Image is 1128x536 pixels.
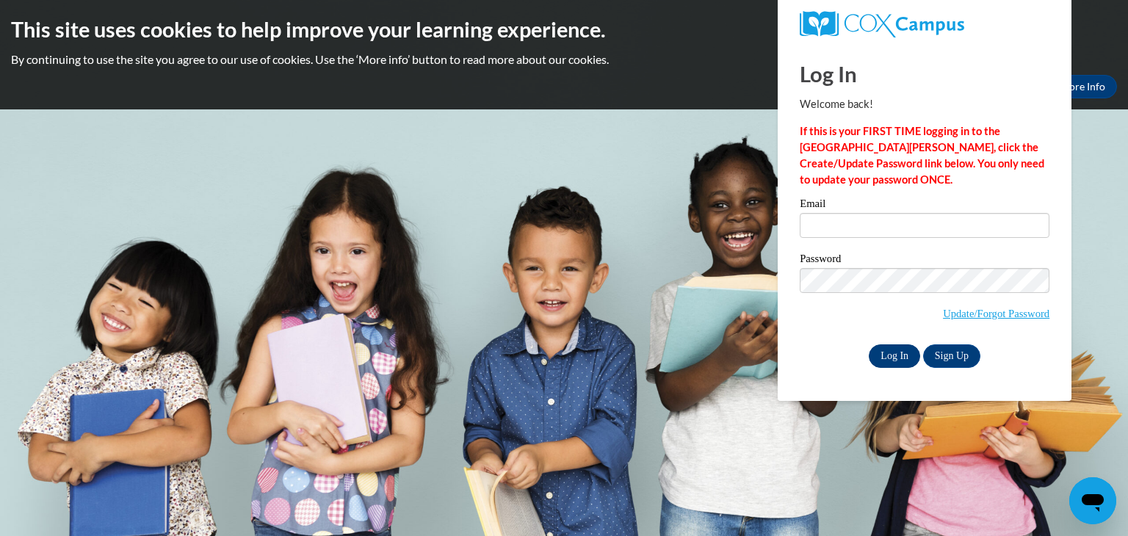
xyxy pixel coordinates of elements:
strong: If this is your FIRST TIME logging in to the [GEOGRAPHIC_DATA][PERSON_NAME], click the Create/Upd... [800,125,1044,186]
p: Welcome back! [800,96,1049,112]
p: By continuing to use the site you agree to our use of cookies. Use the ‘More info’ button to read... [11,51,1117,68]
label: Email [800,198,1049,213]
h2: This site uses cookies to help improve your learning experience. [11,15,1117,44]
iframe: Button to launch messaging window [1069,477,1116,524]
img: COX Campus [800,11,964,37]
a: Sign Up [923,344,980,368]
a: More Info [1048,75,1117,98]
a: COX Campus [800,11,1049,37]
a: Update/Forgot Password [943,308,1049,319]
h1: Log In [800,59,1049,89]
label: Password [800,253,1049,268]
input: Log In [869,344,920,368]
